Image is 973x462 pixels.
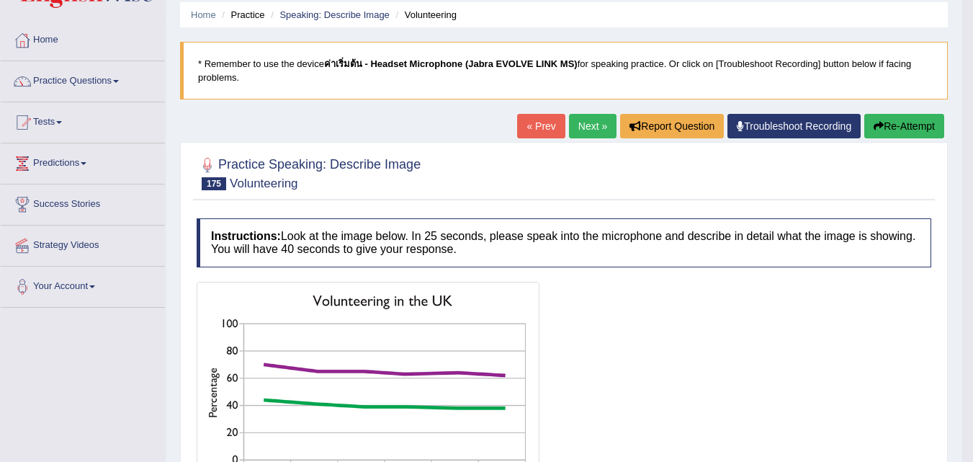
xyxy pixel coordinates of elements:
[324,58,578,69] b: ค่าเริ่มต้น - Headset Microphone (Jabra EVOLVE LINK MS)
[1,20,165,56] a: Home
[1,102,165,138] a: Tests
[1,61,165,97] a: Practice Questions
[230,177,298,190] small: Volunteering
[218,8,264,22] li: Practice
[211,230,281,242] b: Instructions:
[569,114,616,138] a: Next »
[197,218,931,267] h4: Look at the image below. In 25 seconds, please speak into the microphone and describe in detail w...
[1,226,165,262] a: Strategy Videos
[392,8,457,22] li: Volunteering
[727,114,861,138] a: Troubleshoot Recording
[191,9,216,20] a: Home
[864,114,944,138] button: Re-Attempt
[197,154,421,190] h2: Practice Speaking: Describe Image
[517,114,565,138] a: « Prev
[1,143,165,179] a: Predictions
[1,185,165,221] a: Success Stories
[620,114,724,138] button: Report Question
[279,9,389,20] a: Speaking: Describe Image
[202,177,226,190] span: 175
[180,42,948,99] blockquote: * Remember to use the device for speaking practice. Or click on [Troubleshoot Recording] button b...
[1,267,165,303] a: Your Account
